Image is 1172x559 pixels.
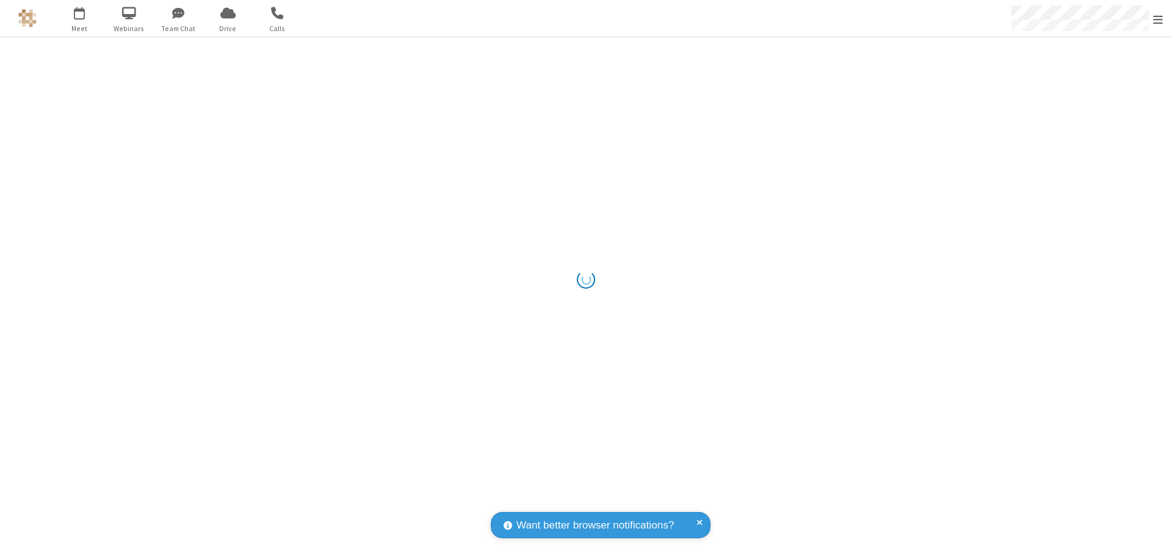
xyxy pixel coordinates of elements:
[18,9,37,27] img: QA Selenium DO NOT DELETE OR CHANGE
[106,23,152,34] span: Webinars
[57,23,103,34] span: Meet
[255,23,300,34] span: Calls
[205,23,251,34] span: Drive
[516,518,674,533] span: Want better browser notifications?
[156,23,201,34] span: Team Chat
